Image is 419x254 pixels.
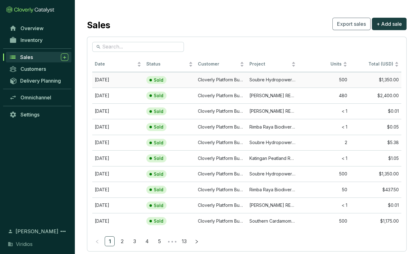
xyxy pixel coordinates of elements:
td: < 1 [298,150,350,166]
td: 480 [298,88,350,103]
td: Soubre Hydropower Project [247,166,298,182]
input: Search... [102,43,175,50]
a: 13 [180,237,189,246]
li: 1 [105,236,115,246]
span: Project [249,61,290,67]
span: ••• [167,236,177,246]
span: Overview [20,25,43,31]
li: 3 [130,236,139,246]
p: Sold [154,203,163,208]
td: Cloverly Platform Buyer [195,103,247,119]
td: Cloverly Platform Buyer [195,182,247,197]
span: Units [301,61,342,67]
td: Soubre Hydropower Project [247,135,298,151]
th: Customer [195,57,247,72]
td: Jan 18 2024 [92,182,144,197]
th: Units [298,57,350,72]
span: Viridios [16,240,33,248]
td: Katingan Peatland Restoration and Conservation Project [247,150,298,166]
td: Soubre Hydropower Project [247,72,298,88]
td: < 1 [298,103,350,119]
th: Date [92,57,144,72]
h2: Sales [87,19,110,32]
td: 50 [298,182,350,197]
td: 2 [298,135,350,151]
td: $0.01 [350,103,401,119]
td: Cloverly Platform Buyer [195,88,247,103]
td: $0.01 [350,197,401,213]
p: Sold [154,187,163,193]
span: Customers [20,66,46,72]
span: + Add sale [376,20,402,28]
span: Date [95,61,136,67]
span: Status [146,61,187,67]
td: < 1 [298,197,350,213]
th: Status [144,57,195,72]
td: Cloverly Platform Buyer [195,119,247,135]
td: 500 [298,72,350,88]
td: Dec 13 2023 [92,119,144,135]
li: 4 [142,236,152,246]
a: 5 [155,237,164,246]
td: Cloverly Platform Buyer [195,150,247,166]
a: Customers [6,64,71,74]
a: 3 [130,237,139,246]
td: Cloverly Platform Buyer [195,135,247,151]
a: Settings [6,109,71,120]
td: $1,350.00 [350,166,401,182]
td: $1.05 [350,150,401,166]
td: Jan 22 2024 [92,197,144,213]
span: Customer [198,61,239,67]
td: Aug 01 2025 [92,72,144,88]
td: Mai Ndombe REDD+ [247,88,298,103]
td: 500 [298,213,350,229]
a: Inventory [6,35,71,45]
td: $2,400.00 [350,88,401,103]
td: Rimba Raya Biodiversity Reserve [247,182,298,197]
td: May 13 2025 [92,135,144,151]
button: left [92,236,102,246]
span: Settings [20,111,39,118]
td: Feb 25 2025 [92,213,144,229]
td: Cloverly Platform Buyer [195,72,247,88]
td: Rimba Raya Biodiversity Reserve [247,119,298,135]
td: Cloverly Platform Buyer [195,197,247,213]
td: $1,175.00 [350,213,401,229]
li: Next 5 Pages [167,236,177,246]
li: 2 [117,236,127,246]
span: right [194,239,199,244]
td: May 06 2025 [92,166,144,182]
td: 500 [298,166,350,182]
p: Sold [154,140,163,146]
li: 5 [154,236,164,246]
td: $5.38 [350,135,401,151]
td: $0.05 [350,119,401,135]
p: Sold [154,77,163,83]
span: [PERSON_NAME] [16,228,58,235]
td: Cloverly Platform Buyer [195,166,247,182]
a: 1 [105,237,114,246]
p: Sold [154,124,163,130]
span: Total (USD) [368,61,393,66]
th: Project [247,57,298,72]
td: < 1 [298,119,350,135]
p: Sold [154,156,163,161]
td: $437.50 [350,182,401,197]
button: right [192,236,202,246]
td: Southern Cardamom REDD+ [247,213,298,229]
li: 13 [179,236,189,246]
span: Sales [20,54,33,60]
li: Previous Page [92,236,102,246]
td: Mai Ndombe REDD+ [247,197,298,213]
a: Omnichannel [6,92,71,103]
td: Apr 26 2024 [92,88,144,103]
td: Aug 22 2024 [92,150,144,166]
button: + Add sale [372,18,407,30]
span: left [95,239,99,244]
a: Sales [6,52,71,62]
a: Overview [6,23,71,34]
button: Export sales [332,18,371,30]
td: Mai Ndombe REDD+ [247,103,298,119]
li: Next Page [192,236,202,246]
td: Jan 20 2024 [92,103,144,119]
